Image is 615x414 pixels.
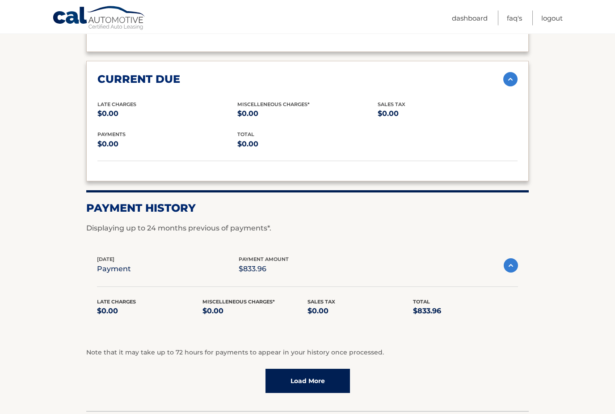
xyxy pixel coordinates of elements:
[237,138,377,151] p: $0.00
[86,223,529,234] p: Displaying up to 24 months previous of payments*.
[504,259,518,273] img: accordion-active.svg
[97,132,126,138] span: payments
[239,256,289,263] span: payment amount
[413,305,518,318] p: $833.96
[97,73,180,86] h2: current due
[413,299,430,305] span: Total
[202,305,308,318] p: $0.00
[503,73,518,87] img: accordion-active.svg
[97,305,202,318] p: $0.00
[86,348,529,359] p: Note that it may take up to 72 hours for payments to appear in your history once processed.
[378,102,405,108] span: Sales Tax
[97,256,114,263] span: [DATE]
[97,108,237,120] p: $0.00
[86,202,529,215] h2: Payment History
[97,102,136,108] span: Late Charges
[378,108,518,120] p: $0.00
[52,6,146,32] a: Cal Automotive
[237,132,254,138] span: total
[541,11,563,26] a: Logout
[237,102,310,108] span: Miscelleneous Charges*
[97,263,131,276] p: payment
[452,11,488,26] a: Dashboard
[307,305,413,318] p: $0.00
[97,299,136,305] span: Late Charges
[237,108,377,120] p: $0.00
[307,299,335,305] span: Sales Tax
[507,11,522,26] a: FAQ's
[202,299,275,305] span: Miscelleneous Charges*
[97,138,237,151] p: $0.00
[239,263,289,276] p: $833.96
[265,369,350,393] a: Load More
